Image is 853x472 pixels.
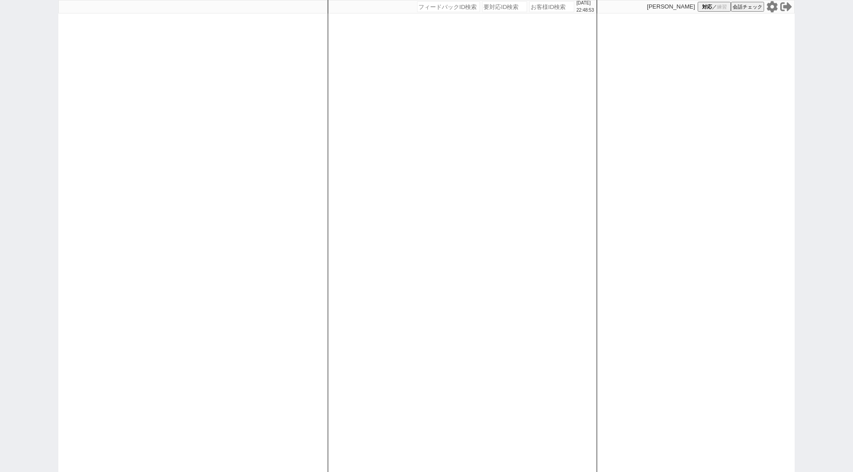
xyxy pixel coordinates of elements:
input: 要対応ID検索 [482,1,527,12]
span: 練習 [717,4,727,10]
span: 対応 [702,4,712,10]
input: お客様ID検索 [529,1,574,12]
span: 会話チェック [733,4,762,10]
button: 対応／練習 [698,2,731,12]
button: 会話チェック [731,2,764,12]
p: [PERSON_NAME] [647,3,695,10]
p: 22:48:53 [576,7,594,14]
input: フィードバックID検索 [417,1,480,12]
